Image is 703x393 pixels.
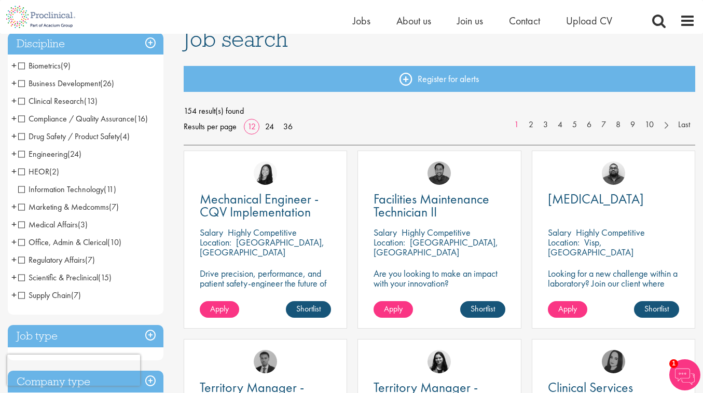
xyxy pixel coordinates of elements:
[18,219,78,230] span: Medical Affairs
[566,14,612,28] span: Upload CV
[548,236,633,258] p: Visp, [GEOGRAPHIC_DATA]
[8,325,163,347] div: Job type
[18,166,49,177] span: HEOR
[200,193,331,219] a: Mechanical Engineer - CQV Implementation
[11,287,17,303] span: +
[553,119,568,131] a: 4
[396,14,431,28] a: About us
[84,96,98,106] span: (13)
[254,350,277,373] img: Carl Gbolade
[107,237,121,248] span: (10)
[582,119,597,131] a: 6
[11,164,17,179] span: +
[625,119,640,131] a: 9
[18,290,81,301] span: Supply Chain
[11,128,17,144] span: +
[374,193,505,219] a: Facilities Maintenance Technician II
[11,269,17,285] span: +
[104,184,116,195] span: (11)
[200,236,231,248] span: Location:
[120,131,130,142] span: (4)
[11,234,17,250] span: +
[384,303,403,314] span: Apply
[669,359,700,390] img: Chatbot
[18,131,130,142] span: Drug Safety / Product Safety
[18,148,81,159] span: Engineering
[8,33,163,55] h3: Discipline
[100,78,114,89] span: (26)
[61,60,71,71] span: (9)
[286,301,331,318] a: Shortlist
[523,119,539,131] a: 2
[71,290,81,301] span: (7)
[11,199,17,214] span: +
[18,254,85,265] span: Regulatory Affairs
[548,236,580,248] span: Location:
[548,226,571,238] span: Salary
[134,113,148,124] span: (16)
[548,190,644,208] span: [MEDICAL_DATA]
[576,226,645,238] p: Highly Competitive
[18,237,107,248] span: Office, Admin & Clerical
[548,193,679,206] a: [MEDICAL_DATA]
[228,226,297,238] p: Highly Competitive
[374,268,505,288] p: Are you looking to make an impact with your innovation?
[18,272,112,283] span: Scientific & Preclinical
[18,201,119,212] span: Marketing & Medcomms
[457,14,483,28] a: Join us
[374,190,489,221] span: Facilities Maintenance Technician II
[11,146,17,161] span: +
[602,161,625,185] img: Ashley Bennett
[244,121,259,132] a: 12
[353,14,370,28] a: Jobs
[18,60,71,71] span: Biometrics
[200,268,331,298] p: Drive precision, performance, and patient safety-engineer the future of pharma with CQV excellence.
[85,254,95,265] span: (7)
[184,25,288,53] span: Job search
[184,103,695,119] span: 154 result(s) found
[200,301,239,318] a: Apply
[11,93,17,109] span: +
[11,75,17,91] span: +
[634,301,679,318] a: Shortlist
[567,119,582,131] a: 5
[602,350,625,373] a: Anna Klemencic
[374,236,498,258] p: [GEOGRAPHIC_DATA], [GEOGRAPHIC_DATA]
[18,272,98,283] span: Scientific & Preclinical
[18,237,121,248] span: Office, Admin & Clerical
[280,121,296,132] a: 36
[509,119,524,131] a: 1
[18,60,61,71] span: Biometrics
[18,78,100,89] span: Business Development
[558,303,577,314] span: Apply
[18,96,98,106] span: Clinical Research
[611,119,626,131] a: 8
[428,350,451,373] a: Indre Stankeviciute
[460,301,505,318] a: Shortlist
[18,148,67,159] span: Engineering
[109,201,119,212] span: (7)
[11,58,17,73] span: +
[18,166,59,177] span: HEOR
[210,303,229,314] span: Apply
[18,113,134,124] span: Compliance / Quality Assurance
[254,161,277,185] img: Numhom Sudsok
[200,226,223,238] span: Salary
[374,236,405,248] span: Location:
[374,301,413,318] a: Apply
[18,184,116,195] span: Information Technology
[18,78,114,89] span: Business Development
[18,254,95,265] span: Regulatory Affairs
[509,14,540,28] a: Contact
[98,272,112,283] span: (15)
[11,216,17,232] span: +
[18,96,84,106] span: Clinical Research
[548,268,679,308] p: Looking for a new challenge within a laboratory? Join our client where every experiment brings us...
